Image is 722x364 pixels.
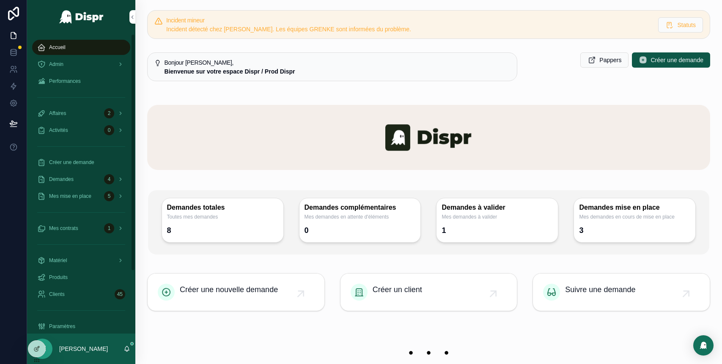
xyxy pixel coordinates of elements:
[305,213,416,220] span: Mes demandes en attente d'éléments
[32,155,130,170] a: Créer une demande
[305,203,416,212] h3: Demandes complémentaires
[49,323,75,330] span: Paramètres
[104,223,114,233] div: 1
[32,172,130,187] a: Demandes4
[104,108,114,118] div: 2
[49,274,68,281] span: Produits
[32,319,130,334] a: Paramètres
[49,44,66,51] span: Accueil
[32,221,130,236] a: Mes contrats1
[32,106,130,121] a: Affaires2
[340,274,517,311] a: Créer un client
[27,34,135,334] div: scrollable content
[166,17,651,23] h5: Incident mineur
[442,213,553,220] span: Mes demandes à valider
[32,57,130,72] a: Admin
[442,203,553,212] h3: Demandes à valider
[651,56,703,64] span: Créer une demande
[442,224,446,237] div: 1
[49,110,66,117] span: Affaires
[305,224,309,237] div: 0
[677,21,696,29] span: Statuts
[32,189,130,204] a: Mes mise en place5
[167,224,171,237] div: 8
[32,270,130,285] a: Produits
[579,224,583,237] div: 3
[373,284,422,296] span: Créer un client
[49,176,74,183] span: Demandes
[32,40,130,55] a: Accueil
[580,52,629,68] button: Pappers
[32,74,130,89] a: Performances
[693,335,714,356] div: Open Intercom Messenger
[49,78,81,85] span: Performances
[49,127,68,134] span: Activités
[147,105,710,170] img: banner-dispr.png
[165,68,295,75] strong: Bienvenue sur votre espace Dispr / Prod Dispr
[115,289,125,299] div: 45
[579,213,690,220] span: Mes demandes en cours de mise en place
[49,291,65,298] span: Clients
[32,123,130,138] a: Activités0
[49,159,94,166] span: Créer une demande
[104,125,114,135] div: 0
[32,253,130,268] a: Matériel
[167,213,278,220] span: Toutes mes demandes
[49,225,78,232] span: Mes contrats
[599,56,621,64] span: Pappers
[104,174,114,184] div: 4
[165,60,511,66] h5: Bonjour Jeremy,
[166,26,411,33] span: Incident détecté chez [PERSON_NAME]. Les équipes GRENKE sont informées du problème.
[579,203,690,212] h3: Demandes mise en place
[632,52,710,68] button: Créer une demande
[59,10,104,24] img: App logo
[32,287,130,302] a: Clients45
[533,274,710,311] a: Suivre une demande
[165,67,511,76] div: **Bienvenue sur votre espace Dispr / Prod Dispr**
[166,25,651,33] div: Incident détecté chez GRENKE. Les équipes GRENKE sont informées du problème.
[658,17,703,33] button: Statuts
[59,345,108,353] p: [PERSON_NAME]
[167,203,278,212] h3: Demandes totales
[38,344,46,354] span: JZ
[180,284,278,296] span: Créer une nouvelle demande
[104,191,114,201] div: 5
[49,257,67,264] span: Matériel
[49,61,63,68] span: Admin
[49,193,91,200] span: Mes mise en place
[565,284,635,296] span: Suivre une demande
[148,274,324,311] a: Créer une nouvelle demande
